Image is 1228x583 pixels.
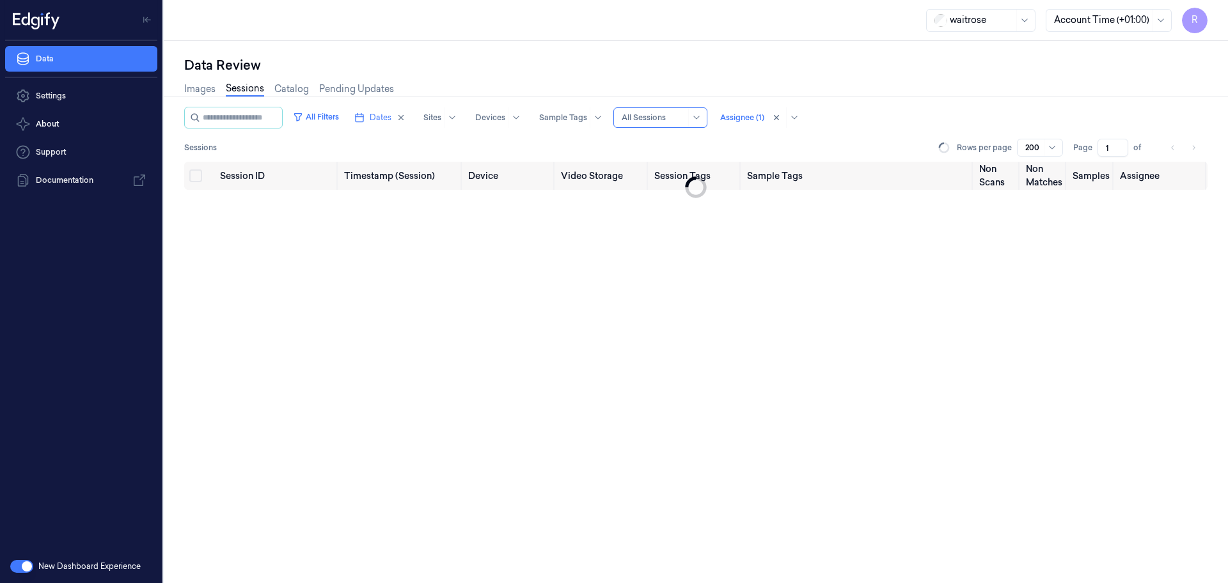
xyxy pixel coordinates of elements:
[370,112,391,123] span: Dates
[184,82,216,96] a: Images
[5,46,157,72] a: Data
[189,169,202,182] button: Select all
[974,162,1021,190] th: Non Scans
[137,10,157,30] button: Toggle Navigation
[1067,162,1115,190] th: Samples
[349,107,411,128] button: Dates
[226,82,264,97] a: Sessions
[5,139,157,165] a: Support
[957,142,1012,153] p: Rows per page
[5,83,157,109] a: Settings
[274,82,309,96] a: Catalog
[649,162,742,190] th: Session Tags
[1164,139,1202,157] nav: pagination
[288,107,344,127] button: All Filters
[1073,142,1092,153] span: Page
[339,162,463,190] th: Timestamp (Session)
[556,162,649,190] th: Video Storage
[463,162,556,190] th: Device
[184,56,1208,74] div: Data Review
[1133,142,1154,153] span: of
[184,142,217,153] span: Sessions
[215,162,339,190] th: Session ID
[742,162,974,190] th: Sample Tags
[1115,162,1208,190] th: Assignee
[319,82,394,96] a: Pending Updates
[5,167,157,193] a: Documentation
[1021,162,1067,190] th: Non Matches
[5,111,157,137] button: About
[1182,8,1208,33] button: R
